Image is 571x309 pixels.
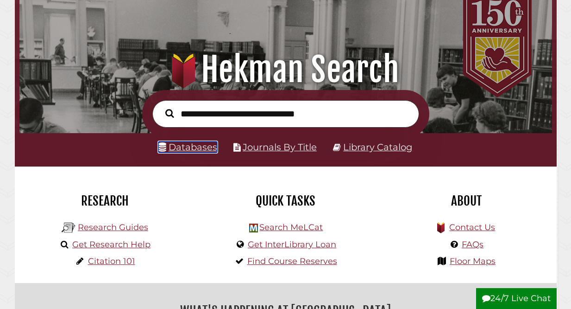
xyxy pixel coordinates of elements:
[88,256,135,266] a: Citation 101
[247,256,337,266] a: Find Course Reserves
[22,193,188,209] h2: Research
[158,142,217,153] a: Databases
[161,107,178,120] button: Search
[383,193,550,209] h2: About
[259,222,323,232] a: Search MeLCat
[28,49,543,90] h1: Hekman Search
[343,142,413,153] a: Library Catalog
[202,193,369,209] h2: Quick Tasks
[78,222,148,232] a: Research Guides
[450,256,496,266] a: Floor Maps
[249,224,258,232] img: Hekman Library Logo
[165,109,174,118] i: Search
[62,221,75,235] img: Hekman Library Logo
[72,239,151,250] a: Get Research Help
[449,222,495,232] a: Contact Us
[462,239,483,250] a: FAQs
[248,239,336,250] a: Get InterLibrary Loan
[243,142,317,153] a: Journals By Title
